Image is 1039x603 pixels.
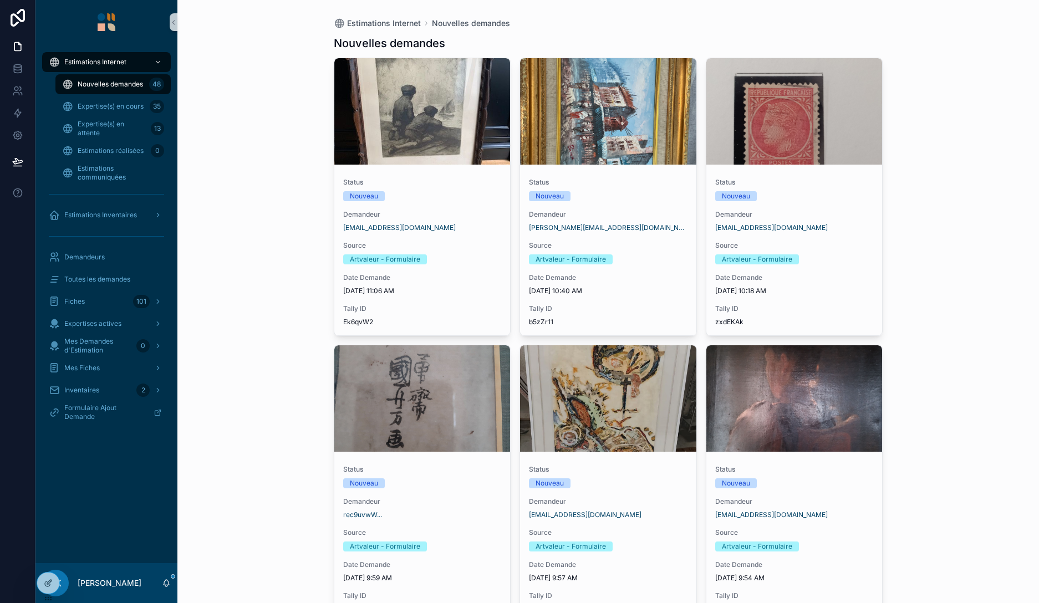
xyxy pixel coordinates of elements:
[334,58,511,336] a: StatusNouveauDemandeur[EMAIL_ADDRESS][DOMAIN_NAME]SourceArtvaleur - FormulaireDate Demande[DATE] ...
[536,191,564,201] div: Nouveau
[715,273,874,282] span: Date Demande
[151,122,164,135] div: 13
[343,510,382,519] a: rec9uvwW...
[334,18,421,29] a: Estimations Internet
[64,253,105,262] span: Demandeurs
[64,319,121,328] span: Expertises actives
[42,269,171,289] a: Toutes les demandes
[536,478,564,488] div: Nouveau
[715,287,874,295] span: [DATE] 10:18 AM
[529,273,687,282] span: Date Demande
[149,78,164,91] div: 48
[715,223,828,232] a: [EMAIL_ADDRESS][DOMAIN_NAME]
[529,287,687,295] span: [DATE] 10:40 AM
[78,578,141,589] p: [PERSON_NAME]
[42,205,171,225] a: Estimations Inventaires
[715,591,874,600] span: Tally ID
[350,254,420,264] div: Artvaleur - Formulaire
[520,345,696,452] div: 1000000553.jpg
[529,497,687,506] span: Demandeur
[343,560,502,569] span: Date Demande
[715,304,874,313] span: Tally ID
[343,528,502,537] span: Source
[64,211,137,219] span: Estimations Inventaires
[55,163,171,183] a: Estimations communiquées
[529,178,687,187] span: Status
[529,574,687,582] span: [DATE] 9:57 AM
[55,141,171,161] a: Estimations réalisées0
[133,295,150,308] div: 101
[343,178,502,187] span: Status
[350,191,378,201] div: Nouveau
[64,275,130,284] span: Toutes les demandes
[520,58,696,165] div: image.jpg
[350,541,420,551] div: Artvaleur - Formulaire
[151,144,164,157] div: 0
[343,273,502,282] span: Date Demande
[42,52,171,72] a: Estimations Internet
[150,100,164,113] div: 35
[55,119,171,139] a: Expertise(s) en attente13
[715,241,874,250] span: Source
[529,560,687,569] span: Date Demande
[722,478,750,488] div: Nouveau
[42,380,171,400] a: Inventaires2
[343,241,502,250] span: Source
[334,35,445,51] h1: Nouvelles demandes
[715,497,874,506] span: Demandeur
[42,314,171,334] a: Expertises actives
[42,292,171,311] a: Fiches101
[715,465,874,474] span: Status
[343,210,502,219] span: Demandeur
[334,58,511,165] div: Cadre-Kurt-Peiser.jpeg
[334,345,511,452] div: 20251006_094335.jpg
[715,528,874,537] span: Source
[42,247,171,267] a: Demandeurs
[64,58,126,67] span: Estimations Internet
[64,337,132,355] span: Mes Demandes d'Estimation
[64,386,99,395] span: Inventaires
[519,58,697,336] a: StatusNouveauDemandeur[PERSON_NAME][EMAIL_ADDRESS][DOMAIN_NAME]SourceArtvaleur - FormulaireDate D...
[350,478,378,488] div: Nouveau
[78,102,144,111] span: Expertise(s) en cours
[536,254,606,264] div: Artvaleur - Formulaire
[529,528,687,537] span: Source
[722,254,792,264] div: Artvaleur - Formulaire
[529,465,687,474] span: Status
[347,18,421,29] span: Estimations Internet
[722,541,792,551] div: Artvaleur - Formulaire
[136,339,150,352] div: 0
[98,13,115,31] img: App logo
[715,574,874,582] span: [DATE] 9:54 AM
[529,223,687,232] span: [PERSON_NAME][EMAIL_ADDRESS][DOMAIN_NAME]
[343,223,456,232] a: [EMAIL_ADDRESS][DOMAIN_NAME]
[343,497,502,506] span: Demandeur
[343,287,502,295] span: [DATE] 11:06 AM
[529,510,641,519] span: [EMAIL_ADDRESS][DOMAIN_NAME]
[136,384,150,397] div: 2
[529,304,687,313] span: Tally ID
[42,336,171,356] a: Mes Demandes d'Estimation0
[715,510,828,519] span: [EMAIL_ADDRESS][DOMAIN_NAME]
[78,120,146,137] span: Expertise(s) en attente
[64,364,100,372] span: Mes Fiches
[432,18,510,29] a: Nouvelles demandes
[55,96,171,116] a: Expertise(s) en cours35
[78,164,160,182] span: Estimations communiquées
[529,591,687,600] span: Tally ID
[715,178,874,187] span: Status
[529,318,687,326] span: b5zZr11
[343,591,502,600] span: Tally ID
[706,58,883,336] a: StatusNouveauDemandeur[EMAIL_ADDRESS][DOMAIN_NAME]SourceArtvaleur - FormulaireDate Demande[DATE] ...
[55,74,171,94] a: Nouvelles demandes48
[343,465,502,474] span: Status
[529,241,687,250] span: Source
[64,403,145,421] span: Formulaire Ajout Demande
[715,318,874,326] span: zxdEKAk
[343,304,502,313] span: Tally ID
[706,345,883,452] div: IMG_20251006_093338.jpg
